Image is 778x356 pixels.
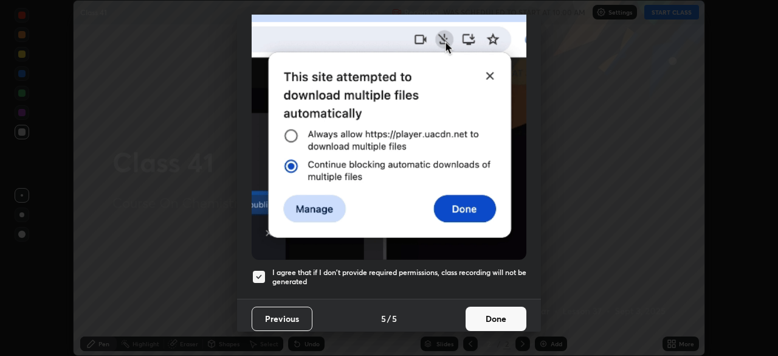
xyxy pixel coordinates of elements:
h4: / [387,312,391,325]
h5: I agree that if I don't provide required permissions, class recording will not be generated [272,268,526,287]
h4: 5 [392,312,397,325]
h4: 5 [381,312,386,325]
button: Done [466,307,526,331]
button: Previous [252,307,312,331]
